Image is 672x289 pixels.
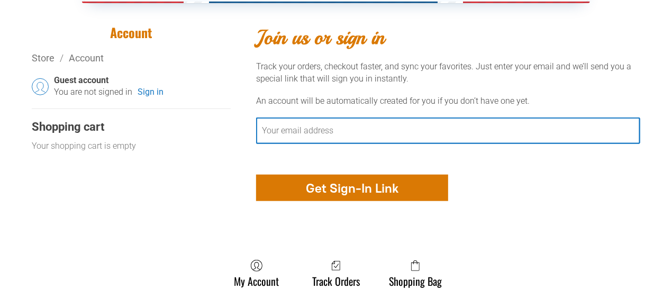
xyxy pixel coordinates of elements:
h2: Join us or sign in [256,24,640,50]
h1: Account [32,24,231,41]
a: Track Orders [307,259,365,287]
button: Get Sign-In Link [256,175,448,201]
a: Store [32,52,55,64]
div: Your shopping cart is empty [32,140,136,152]
div: Track your orders, checkout faster, and sync your favorites. Just enter your email and we’ll send... [256,61,640,85]
span: / [55,52,69,64]
div: You are not signed in [54,86,132,98]
div: Breadcrumbs [32,51,231,65]
a: Account [69,52,104,64]
a: Sign in [138,86,164,98]
a: My Account [229,259,285,287]
input: Your email address [256,118,640,144]
a: Shopping Bag [384,259,447,287]
div: Guest account [54,75,231,86]
div: An account will be automatically created for you if you don’t have one yet. [256,95,640,107]
div: Shopping cart [32,120,231,135]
